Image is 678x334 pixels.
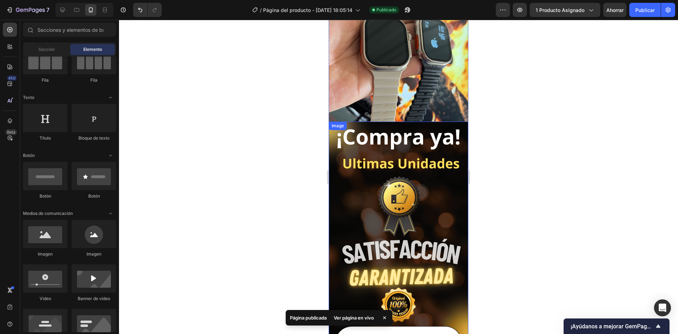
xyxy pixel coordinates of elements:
font: / [260,7,262,13]
button: 1 producto asignado [530,3,600,17]
font: Fila [42,77,49,83]
font: Fila [90,77,97,83]
font: Página publicada [290,315,327,321]
font: Publicado [376,7,396,12]
span: Abrir palanca [105,150,116,161]
span: Abrir palanca [105,208,116,219]
div: Abrir Intercom Messenger [654,299,671,316]
font: Sección [38,47,55,52]
font: Ahorrar [606,7,624,13]
input: Secciones y elementos de búsqueda [23,23,116,37]
font: Beta [7,130,15,135]
font: Elemento [83,47,102,52]
font: Texto [23,95,34,100]
font: Título [40,135,51,141]
button: Ahorrar [603,3,626,17]
font: Imagen [87,251,101,257]
font: Botón [40,193,51,199]
iframe: Área de diseño [329,20,468,334]
font: 1 producto asignado [536,7,584,13]
font: Publicar [635,7,655,13]
font: Medios de comunicación [23,211,73,216]
font: Página del producto - [DATE] 18:05:14 [263,7,352,13]
button: Publicar [629,3,661,17]
font: Botón [88,193,100,199]
div: Deshacer/Rehacer [133,3,162,17]
span: Abrir palanca [105,92,116,103]
font: 7 [46,6,49,13]
font: Ver página en vivo [334,315,374,321]
font: Botón [23,153,35,158]
font: Bloque de texto [78,135,109,141]
font: Imagen [38,251,53,257]
font: ¡Ayúdanos a mejorar GemPages! [571,323,654,330]
font: Video [40,296,51,301]
button: Mostrar encuesta - ¡Ayúdanos a mejorar GemPages! [571,322,662,330]
font: 450 [8,76,16,81]
button: 7 [3,3,53,17]
font: Banner de vídeo [78,296,110,301]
